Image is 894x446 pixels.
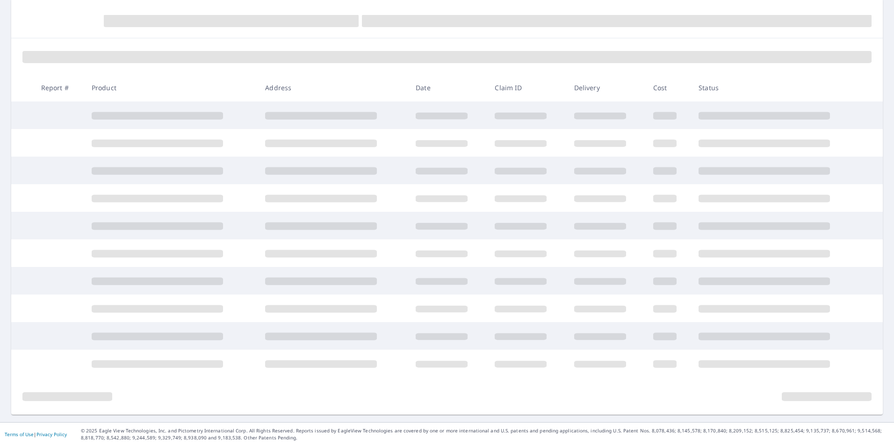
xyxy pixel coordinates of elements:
th: Date [408,74,487,101]
th: Claim ID [487,74,566,101]
th: Status [691,74,865,101]
th: Cost [646,74,691,101]
th: Product [84,74,258,101]
a: Terms of Use [5,431,34,438]
th: Report # [34,74,84,101]
a: Privacy Policy [36,431,67,438]
p: © 2025 Eagle View Technologies, Inc. and Pictometry International Corp. All Rights Reserved. Repo... [81,427,889,441]
p: | [5,432,67,437]
th: Address [258,74,408,101]
th: Delivery [567,74,646,101]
